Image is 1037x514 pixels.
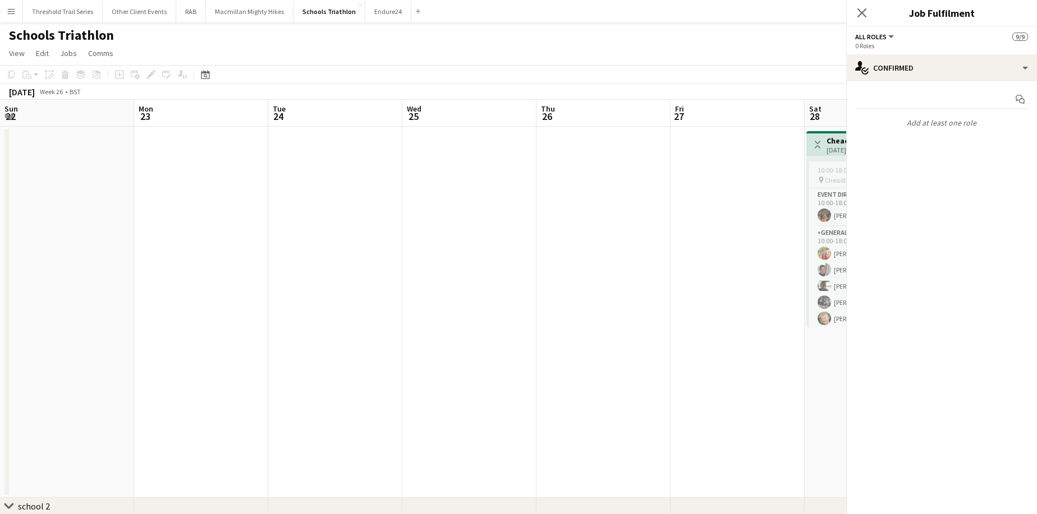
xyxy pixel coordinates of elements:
span: Sat [809,104,822,114]
div: [DATE] [9,86,35,98]
div: [DATE] → [DATE] [827,146,895,154]
button: Threshold Trail Series [23,1,103,22]
h3: Job Fulfilment [846,6,1037,20]
span: 27 [673,110,684,123]
app-card-role: Event Director1/110:00-18:00 (8h)[PERSON_NAME] [809,188,934,226]
button: Other Client Events [103,1,176,22]
span: Sun [4,104,18,114]
p: Add at least one role [846,113,1037,132]
span: 28 [807,110,822,123]
a: View [4,46,29,61]
div: Confirmed [846,54,1037,81]
span: 25 [405,110,421,123]
span: Wed [407,104,421,114]
span: Thu [541,104,555,114]
span: Cheadle [825,176,849,184]
span: Jobs [60,48,77,58]
span: 22 [3,110,18,123]
span: Mon [139,104,153,114]
a: Edit [31,46,53,61]
span: 26 [539,110,555,123]
span: All roles [855,33,887,41]
button: Macmillan Mighty Hikes [206,1,293,22]
span: 9/9 [1012,33,1028,41]
a: Jobs [56,46,81,61]
span: Fri [675,104,684,114]
span: View [9,48,25,58]
span: 24 [271,110,286,123]
div: school 2 [18,501,50,512]
span: Edit [36,48,49,58]
span: Comms [88,48,113,58]
button: Schools Triathlon [293,1,365,22]
app-job-card: 10:00-18:00 (8h)10/10 Cheadle2 RolesEvent Director1/110:00-18:00 (8h)[PERSON_NAME]General Crew9/9... [809,161,934,327]
span: Week 26 [37,87,65,96]
app-card-role: General Crew9/910:00-18:00 (8h)[PERSON_NAME][PERSON_NAME][PERSON_NAME][PERSON_NAME][PERSON_NAME] [809,226,934,395]
button: All roles [855,33,896,41]
h1: Schools Triathlon [9,27,114,44]
a: Comms [84,46,118,61]
h3: Cheadle School Tri [827,136,895,146]
span: 23 [137,110,153,123]
div: 0 Roles [855,41,1028,50]
span: 10:00-18:00 (8h) [818,166,863,174]
span: Tue [273,104,286,114]
button: Endure24 [365,1,411,22]
div: BST [70,87,81,96]
button: RAB [176,1,206,22]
